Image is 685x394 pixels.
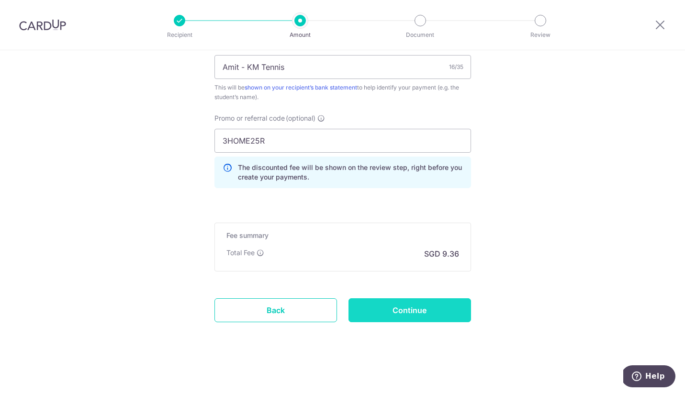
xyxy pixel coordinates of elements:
[214,113,285,123] span: Promo or referral code
[226,248,255,258] p: Total Fee
[238,163,463,182] p: The discounted fee will be shown on the review step, right before you create your payments.
[385,30,456,40] p: Document
[214,83,471,102] div: This will be to help identify your payment (e.g. the student’s name).
[348,298,471,322] input: Continue
[265,30,336,40] p: Amount
[226,231,459,240] h5: Fee summary
[245,84,357,91] a: shown on your recipient’s bank statement
[286,113,315,123] span: (optional)
[424,248,459,259] p: SGD 9.36
[19,19,66,31] img: CardUp
[144,30,215,40] p: Recipient
[214,298,337,322] a: Back
[505,30,576,40] p: Review
[449,62,463,72] div: 16/35
[623,365,675,389] iframe: Opens a widget where you can find more information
